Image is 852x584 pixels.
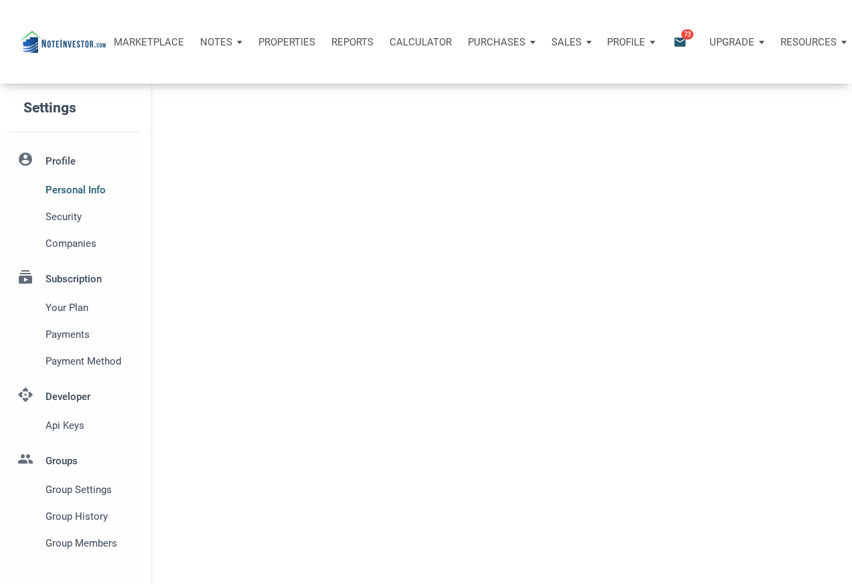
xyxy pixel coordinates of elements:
[10,503,141,530] a: Group History
[46,182,135,198] span: Personal Info
[599,22,663,62] button: Profile
[460,22,543,62] button: Purchases
[46,209,135,225] span: Security
[46,417,135,433] span: Api keys
[10,177,141,203] a: Personal Info
[10,412,141,439] a: Api keys
[10,321,141,348] a: Payments
[381,22,460,62] a: Calculator
[46,482,135,498] span: Group Settings
[200,36,232,48] p: Notes
[10,203,141,230] a: Security
[672,34,688,50] i: email
[106,22,192,62] button: Marketplace
[10,230,141,257] a: Companies
[551,36,582,48] p: Sales
[681,29,693,39] span: 73
[10,294,141,321] a: Your plan
[46,535,135,551] span: Group Members
[701,22,772,62] button: Upgrade
[20,31,106,54] img: NoteUnlimited
[468,36,525,48] p: Purchases
[258,36,315,48] p: Properties
[114,36,184,48] p: Marketplace
[10,530,141,557] a: Group Members
[10,348,141,375] a: Payment Method
[390,36,452,48] p: Calculator
[543,22,600,62] button: Sales
[46,353,135,369] span: Payment Method
[709,36,754,48] p: Upgrade
[46,300,135,316] span: Your plan
[331,36,373,48] p: Reports
[607,36,645,48] p: Profile
[46,235,135,252] span: Companies
[323,22,381,62] button: Reports
[192,22,250,62] button: Notes
[663,22,701,62] button: email73
[10,476,141,503] a: Group Settings
[780,36,837,48] p: Resources
[250,22,323,62] a: Properties
[46,326,135,343] span: Payments
[23,94,151,122] h5: Settings
[46,508,135,524] span: Group History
